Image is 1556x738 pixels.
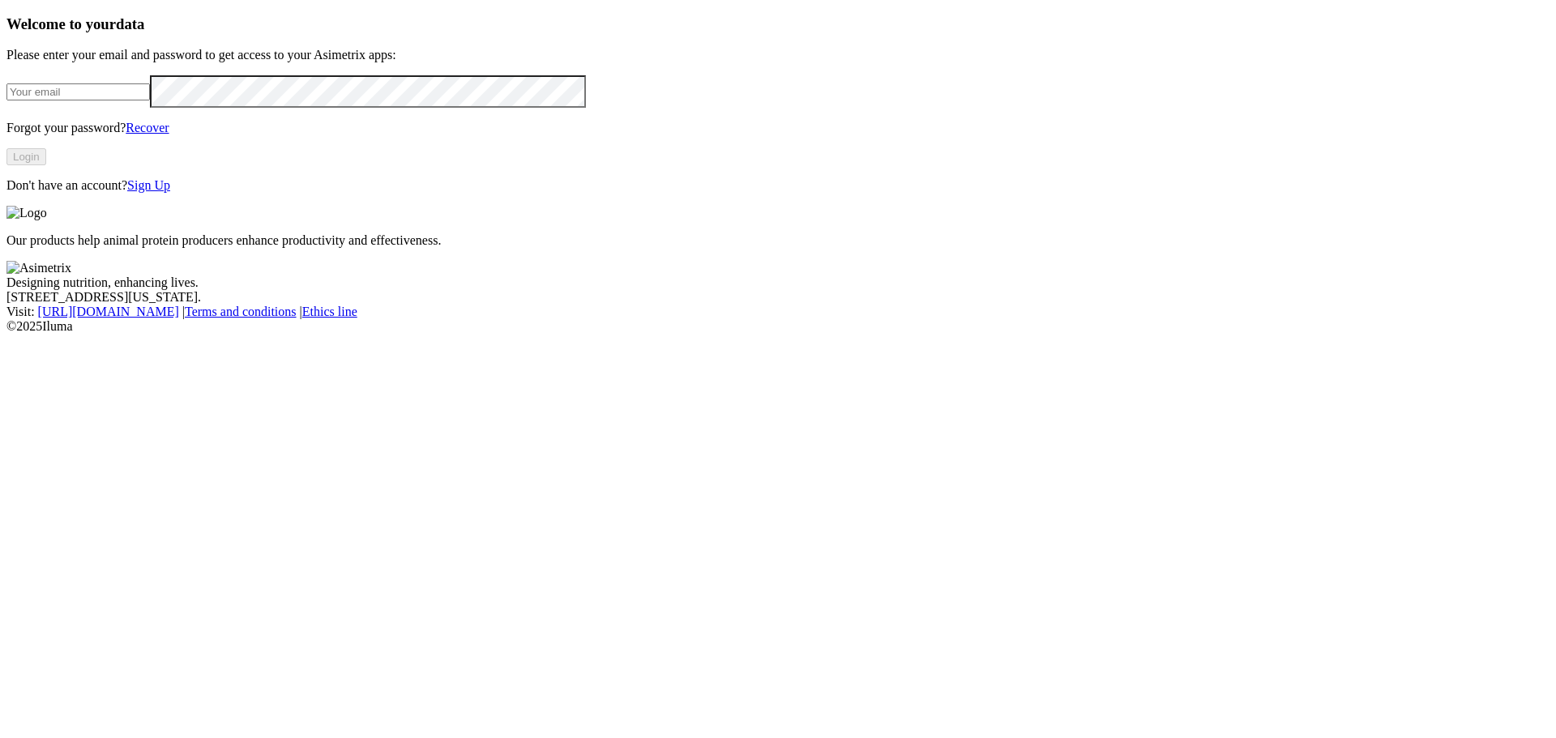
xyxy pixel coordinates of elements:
input: Your email [6,83,150,100]
div: Visit : | | [6,305,1550,319]
img: Logo [6,206,47,220]
p: Forgot your password? [6,121,1550,135]
h3: Welcome to your [6,15,1550,33]
a: Terms and conditions [185,305,297,318]
p: Don't have an account? [6,178,1550,193]
a: Ethics line [302,305,357,318]
img: Asimetrix [6,261,71,275]
a: [URL][DOMAIN_NAME] [38,305,179,318]
p: Please enter your email and password to get access to your Asimetrix apps: [6,48,1550,62]
button: Login [6,148,46,165]
a: Sign Up [127,178,170,192]
div: Designing nutrition, enhancing lives. [6,275,1550,290]
div: © 2025 Iluma [6,319,1550,334]
span: data [116,15,144,32]
a: Recover [126,121,169,134]
p: Our products help animal protein producers enhance productivity and effectiveness. [6,233,1550,248]
div: [STREET_ADDRESS][US_STATE]. [6,290,1550,305]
